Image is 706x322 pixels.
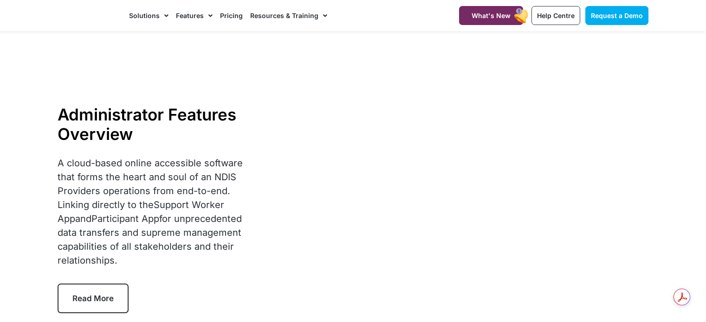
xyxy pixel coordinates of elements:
[72,294,114,303] span: Read More
[58,284,129,313] a: Read More
[57,9,120,23] img: CareMaster Logo
[585,6,648,25] a: Request a Demo
[58,105,259,144] h1: Administrator Features Overview
[459,6,523,25] a: What's New
[537,12,575,19] span: Help Centre
[472,12,511,19] span: What's New
[591,12,643,19] span: Request a Demo
[58,158,243,266] span: A cloud-based online accessible software that forms the heart and soul of an NDIS Providers opera...
[531,6,580,25] a: Help Centre
[91,213,159,224] a: Participant App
